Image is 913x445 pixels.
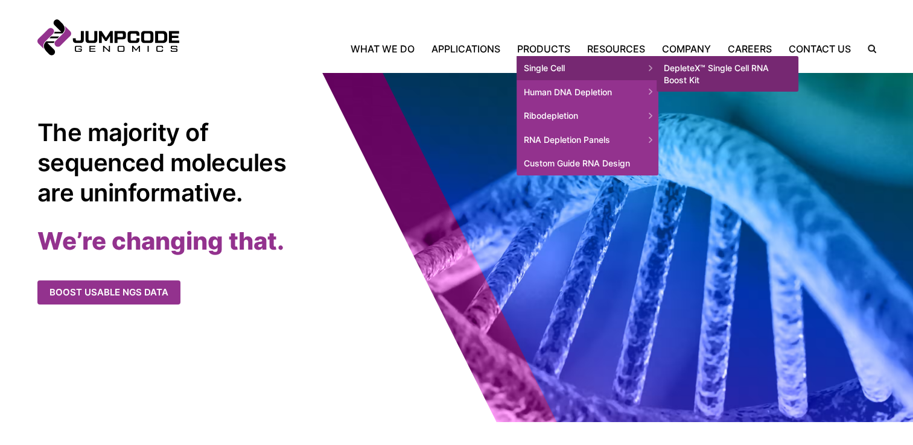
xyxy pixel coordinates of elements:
[517,128,658,152] span: RNA Depletion Panels
[517,151,658,175] a: Custom Guide RNA Design
[351,42,423,56] a: What We Do
[37,280,180,305] a: Boost usable NGS data
[657,56,798,92] a: DepleteX™ Single Cell RNA Boost Kit
[654,42,719,56] a: Company
[859,45,876,53] label: Search the site.
[719,42,780,56] a: Careers
[37,118,294,208] h1: The majority of sequenced molecules are uninformative.
[517,80,658,104] span: Human DNA Depletion
[423,42,509,56] a: Applications
[517,56,658,80] span: Single Cell
[517,104,658,128] span: Ribodepletion
[37,226,457,256] h2: We’re changing that.
[179,42,859,56] nav: Primary Navigation
[509,42,579,56] a: Products
[780,42,859,56] a: Contact Us
[579,42,654,56] a: Resources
